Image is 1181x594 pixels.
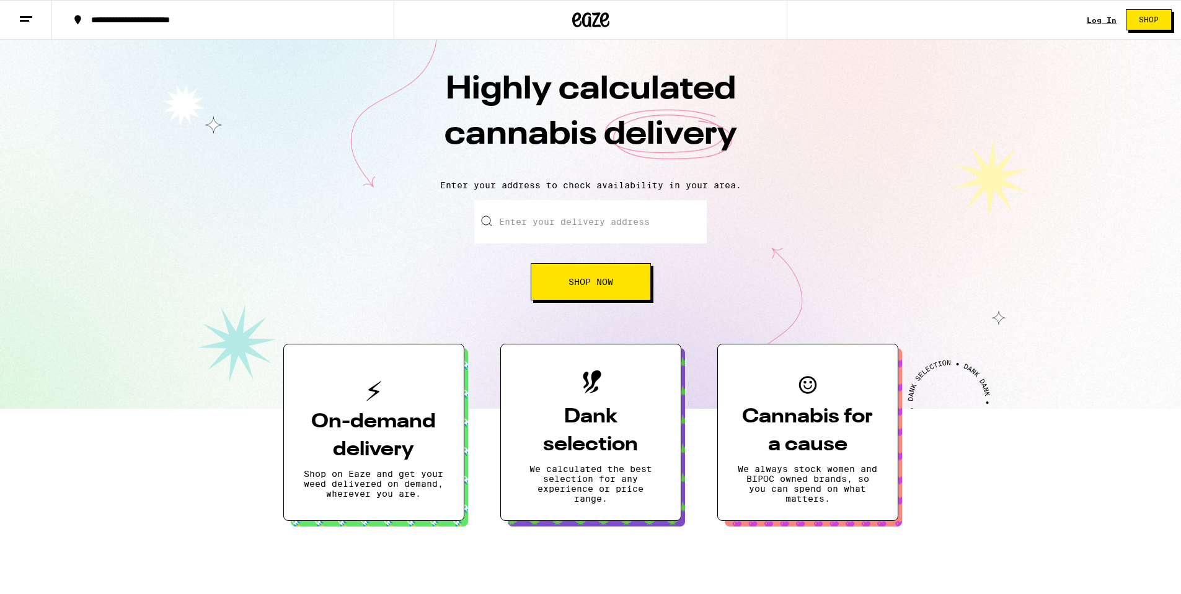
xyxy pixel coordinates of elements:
[1087,16,1117,24] a: Log In
[474,200,707,243] input: Enter your delivery address
[283,344,464,521] button: On-demand deliveryShop on Eaze and get your weed delivered on demand, wherever you are.
[374,68,808,170] h1: Highly calculated cannabis delivery
[304,408,444,464] h3: On-demand delivery
[1126,9,1172,30] button: Shop
[738,464,878,504] p: We always stock women and BIPOC owned brands, so you can spend on what matters.
[568,277,613,286] span: Shop Now
[1117,9,1181,30] a: Shop
[1139,16,1159,24] span: Shop
[500,344,681,521] button: Dank selectionWe calculated the best selection for any experience or price range.
[12,180,1169,190] p: Enter your address to check availability in your area.
[531,263,651,300] button: Shop Now
[717,344,898,521] button: Cannabis for a causeWe always stock women and BIPOC owned brands, so you can spend on what matters.
[521,403,661,459] h3: Dank selection
[304,469,444,499] p: Shop on Eaze and get your weed delivered on demand, wherever you are.
[521,464,661,504] p: We calculated the best selection for any experience or price range.
[738,403,878,459] h3: Cannabis for a cause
